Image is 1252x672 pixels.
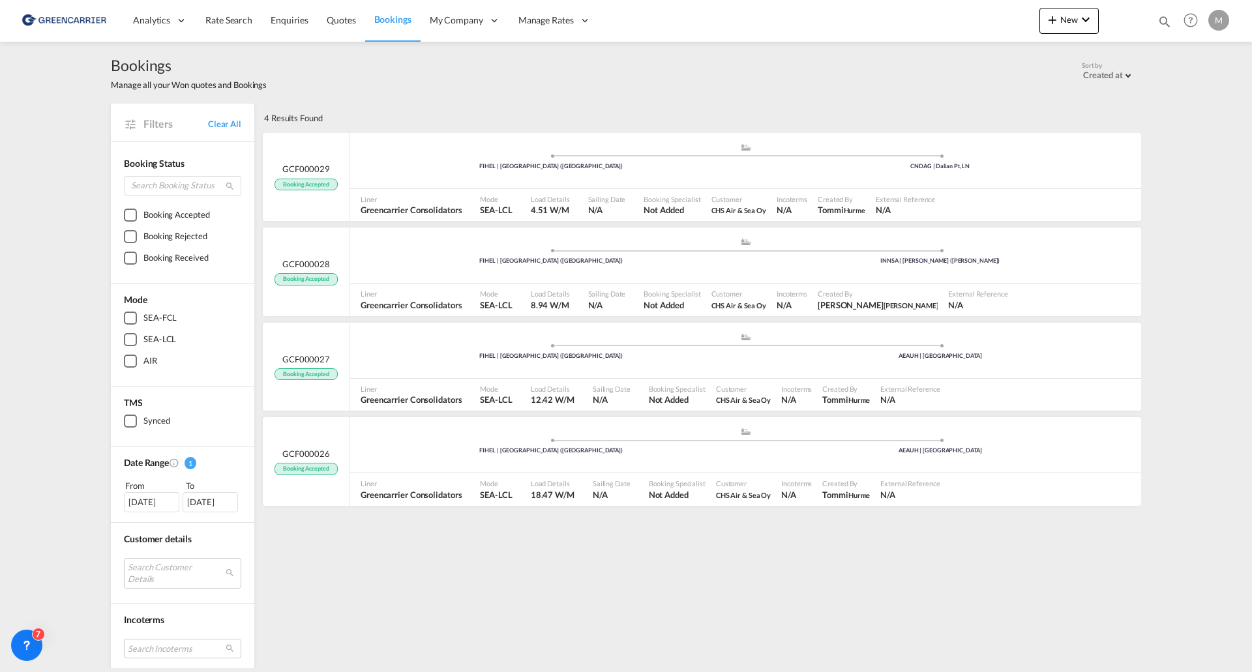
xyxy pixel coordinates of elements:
span: Customer details [124,533,191,544]
md-icon: assets/icons/custom/ship-fill.svg [738,144,754,151]
div: N/A [781,394,796,405]
md-icon: icon-magnify [1157,14,1172,29]
div: 4 Results Found [264,104,323,132]
span: Filters [143,117,208,131]
span: Booking Accepted [275,179,337,191]
div: M [1208,10,1229,31]
md-checkbox: SEA-LCL [124,333,241,346]
div: N/A [777,204,792,216]
span: CHS Air & Sea Oy [716,489,771,501]
span: Tommi Hurme [822,489,870,501]
span: External Reference [948,289,1007,299]
span: GCF000028 [282,258,330,270]
span: Bookings [111,55,267,76]
span: Customer [711,194,766,204]
md-icon: Created On [169,458,179,468]
span: SEA-LCL [480,299,512,311]
span: Created By [818,289,938,299]
md-icon: icon-magnify [225,181,235,191]
md-checkbox: AIR [124,355,241,368]
span: GCF000026 [282,448,330,460]
span: Load Details [531,384,574,394]
span: Booking Specialist [649,384,706,394]
md-icon: assets/icons/custom/ship-fill.svg [738,239,754,245]
div: [DATE] [183,492,238,512]
span: N/A [876,204,935,216]
div: FIHEL | [GEOGRAPHIC_DATA] ([GEOGRAPHIC_DATA]) [357,446,746,455]
span: Incoterms [781,478,812,488]
span: Mode [480,289,512,299]
div: CNDAG | Dalian Pt, LN [746,162,1135,171]
span: My Company [430,14,483,27]
span: Sailing Date [593,384,631,394]
md-checkbox: Synced [124,415,241,428]
span: N/A [588,204,626,216]
span: 18.47 W/M [531,489,574,500]
span: Sailing Date [588,289,626,299]
span: Sailing Date [588,194,626,204]
span: Manage Rates [518,14,574,27]
span: N/A [593,394,631,405]
span: Incoterms [124,614,164,625]
span: Hurme [844,206,866,214]
div: Booking Status [124,157,241,170]
span: Booking Accepted [275,273,337,285]
span: 4.51 W/M [531,205,569,215]
span: CHS Air & Sea Oy [711,299,766,311]
span: SEA-LCL [480,489,512,501]
span: Liner [361,194,462,204]
span: Enquiries [271,14,308,25]
span: External Reference [876,194,935,204]
span: Greencarrier Consolidators [361,299,462,311]
span: Not Added [649,394,706,405]
span: Load Details [531,478,574,488]
span: Booking Specialist [644,194,700,204]
span: Created By [822,384,870,394]
a: Clear All [208,118,241,130]
span: Not Added [644,204,700,216]
span: Greencarrier Consolidators [361,489,462,501]
div: FIHEL | [GEOGRAPHIC_DATA] ([GEOGRAPHIC_DATA]) [357,162,746,171]
div: SEA-FCL [143,312,177,325]
span: Bookings [374,14,411,25]
span: New [1045,14,1094,25]
img: 176147708aff11ef8735f72d97dca5a8.png [20,6,108,35]
span: CHS Air & Sea Oy [716,396,771,404]
span: 12.42 W/M [531,394,574,405]
div: [DATE] [124,492,179,512]
span: N/A [593,489,631,501]
span: GCF000027 [282,353,330,365]
span: N/A [880,489,940,501]
span: Date Range [124,457,169,468]
span: Customer [716,478,771,488]
md-icon: icon-chevron-down [1078,12,1094,27]
div: FIHEL | [GEOGRAPHIC_DATA] ([GEOGRAPHIC_DATA]) [357,257,746,265]
span: External Reference [880,478,940,488]
span: Quotes [327,14,355,25]
span: SEA-LCL [480,204,512,216]
span: N/A [948,299,1007,311]
span: Mode [480,194,512,204]
span: Booking Accepted [275,368,337,381]
div: icon-magnify [1157,14,1172,34]
span: CHS Air & Sea Oy [711,206,766,214]
div: Created at [1083,70,1123,80]
span: Rate Search [205,14,252,25]
div: To [185,479,242,492]
div: AEAUH | [GEOGRAPHIC_DATA] [746,352,1135,360]
div: INNSA | [PERSON_NAME] ([PERSON_NAME]) [746,257,1135,265]
md-checkbox: SEA-FCL [124,312,241,325]
span: Liner [361,478,462,488]
md-icon: icon-plus 400-fg [1045,12,1060,27]
md-icon: assets/icons/custom/ship-fill.svg [738,334,754,340]
span: 8.94 W/M [531,300,569,310]
span: Tommi Hurme [818,204,865,216]
span: Booking Status [124,158,185,169]
div: Booking Received [143,252,208,265]
span: [PERSON_NAME] [884,301,938,310]
div: Synced [143,415,170,428]
span: Created By [822,478,870,488]
div: N/A [777,299,792,311]
span: Load Details [531,194,570,204]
